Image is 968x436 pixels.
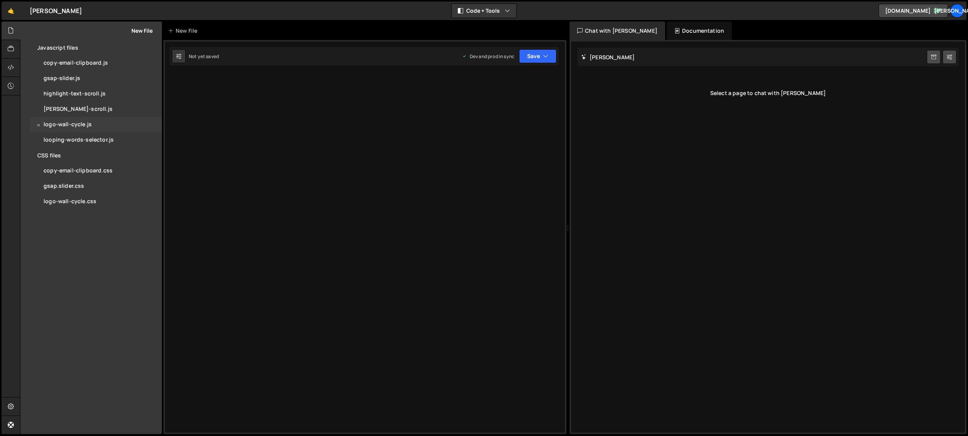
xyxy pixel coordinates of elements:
div: 16491/44701.js [30,132,162,148]
div: Documentation [667,22,732,40]
div: looping-words-selector.js [44,137,114,144]
div: Select a page to chat with [PERSON_NAME] [577,78,959,109]
div: 16491/44700.js [30,86,162,102]
div: gsap.slider.css [44,183,84,190]
div: copy-email-clipboard.js [44,60,108,67]
div: Dev and prod in sync [462,53,514,60]
div: Javascript files [20,40,162,55]
div: 16491/44699.css [30,194,162,209]
div: [PERSON_NAME] [30,6,82,15]
h2: [PERSON_NAME] [581,53,635,61]
a: 🤙 [2,2,20,20]
h2: Files [30,27,44,35]
div: logo-wall-cycle.css [44,198,96,205]
div: 16491/44698.js [30,117,162,132]
div: New File [168,27,200,35]
button: Save [519,49,556,63]
a: [DOMAIN_NAME] [879,4,948,18]
button: Code + Tools [452,4,516,18]
div: gsap-slider.js [30,71,162,86]
div: highlight-text-scroll.js [44,90,106,97]
div: CSS files [20,148,162,163]
a: [PERSON_NAME] [950,4,964,18]
span: 10 [36,122,41,129]
button: New File [124,28,153,34]
div: copy-email-clipboard.css [44,167,113,174]
div: 16491/44697.css [30,179,162,194]
div: 16491/44703.js [30,55,162,71]
div: gsap-slider.js [44,75,80,82]
div: logo-wall-cycle.js [44,121,92,128]
div: 16491/44711.js [30,102,162,117]
div: [PERSON_NAME]-scroll.js [44,106,113,113]
div: Chat with [PERSON_NAME] [570,22,665,40]
div: 16491/44704.css [30,163,162,179]
div: Not yet saved [189,53,219,60]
